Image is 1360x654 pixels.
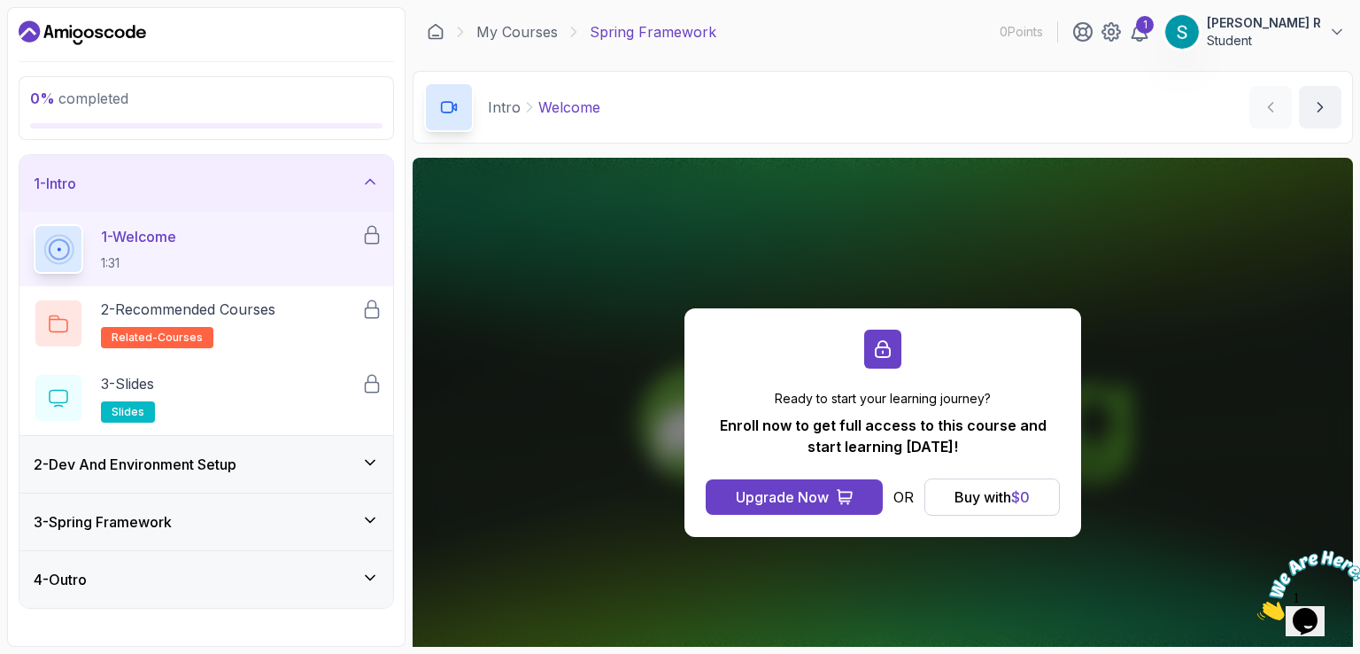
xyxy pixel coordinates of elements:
[488,97,521,118] p: Intro
[19,494,393,550] button: 3-Spring Framework
[34,224,379,274] button: 1-Welcome1:31
[19,19,146,47] a: Dashboard
[34,299,379,348] button: 2-Recommended Coursesrelated-courses
[34,373,379,423] button: 3-Slidesslides
[30,90,55,107] span: 0 %
[538,97,600,118] p: Welcome
[1207,32,1321,50] p: Student
[1011,488,1030,506] span: $ 0
[112,405,144,419] span: slides
[34,511,172,533] h3: 3 - Spring Framework
[101,299,275,320] p: 2 - Recommended Courses
[427,23,444,41] a: Dashboard
[476,21,558,43] a: My Courses
[1249,86,1292,128] button: previous content
[1164,14,1346,50] button: user profile image[PERSON_NAME] RStudent
[736,487,829,508] div: Upgrade Now
[101,254,176,272] p: 1:31
[1165,15,1199,49] img: user profile image
[1250,543,1360,627] iframe: chat widget
[706,415,1060,457] p: Enroll now to get full access to this course and start learning [DATE]!
[893,487,914,508] p: OR
[590,21,716,43] p: Spring Framework
[1299,86,1341,128] button: next content
[34,569,87,590] h3: 4 - Outro
[34,173,76,194] h3: 1 - Intro
[924,479,1060,516] button: Buy with$0
[7,7,14,22] span: 1
[7,7,117,77] img: Chat attention grabber
[112,331,203,345] span: related-courses
[101,373,154,394] p: 3 - Slides
[954,487,1030,508] div: Buy with
[706,390,1060,408] p: Ready to start your learning journey?
[1129,21,1150,43] a: 1
[1000,23,1043,41] p: 0 Points
[30,90,128,107] span: completed
[19,436,393,493] button: 2-Dev And Environment Setup
[19,551,393,608] button: 4-Outro
[19,155,393,212] button: 1-Intro
[34,454,236,475] h3: 2 - Dev And Environment Setup
[1207,14,1321,32] p: [PERSON_NAME] R
[101,226,176,247] p: 1 - Welcome
[706,479,883,515] button: Upgrade Now
[1136,16,1154,34] div: 1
